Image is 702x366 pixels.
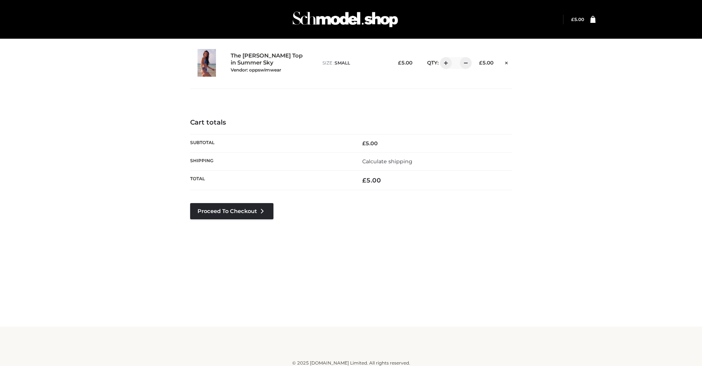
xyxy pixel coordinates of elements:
[362,177,381,184] bdi: 5.00
[190,152,351,170] th: Shipping
[398,60,412,66] bdi: 5.00
[362,177,366,184] span: £
[362,140,366,147] span: £
[190,203,273,219] a: Proceed to Checkout
[571,17,574,22] span: £
[362,158,412,165] a: Calculate shipping
[190,171,351,190] th: Total
[290,5,401,34] img: Schmodel Admin 964
[362,140,378,147] bdi: 5.00
[398,60,401,66] span: £
[322,60,385,66] p: size :
[190,119,512,127] h4: Cart totals
[231,52,307,73] a: The [PERSON_NAME] Top in Summer SkyVendor: oppswimwear
[571,17,584,22] a: £5.00
[420,57,467,69] div: QTY:
[479,60,482,66] span: £
[190,134,351,152] th: Subtotal
[501,57,512,67] a: Remove this item
[335,60,350,66] span: SMALL
[231,67,281,73] small: Vendor: oppswimwear
[571,17,584,22] bdi: 5.00
[479,60,493,66] bdi: 5.00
